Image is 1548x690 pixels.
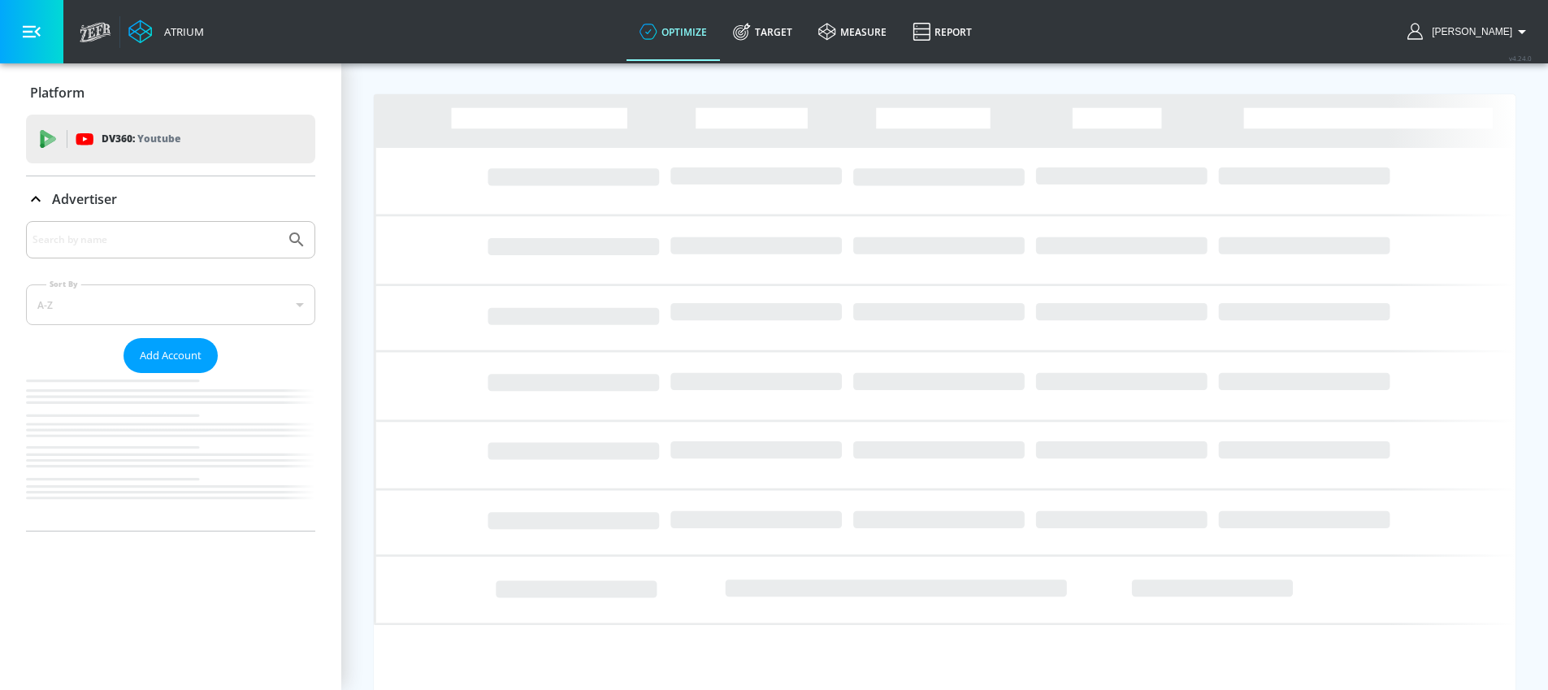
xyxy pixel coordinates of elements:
[128,20,204,44] a: Atrium
[158,24,204,39] div: Atrium
[137,130,180,147] p: Youtube
[26,373,315,531] nav: list of Advertiser
[1407,22,1532,41] button: [PERSON_NAME]
[30,84,85,102] p: Platform
[26,70,315,115] div: Platform
[1509,54,1532,63] span: v 4.24.0
[33,229,279,250] input: Search by name
[26,284,315,325] div: A-Z
[26,221,315,531] div: Advertiser
[26,115,315,163] div: DV360: Youtube
[1425,26,1512,37] span: login as: wayne.auduong@zefr.com
[102,130,180,148] p: DV360:
[140,346,202,365] span: Add Account
[26,176,315,222] div: Advertiser
[46,279,81,289] label: Sort By
[900,2,985,61] a: Report
[805,2,900,61] a: measure
[627,2,720,61] a: optimize
[52,190,117,208] p: Advertiser
[720,2,805,61] a: Target
[124,338,218,373] button: Add Account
